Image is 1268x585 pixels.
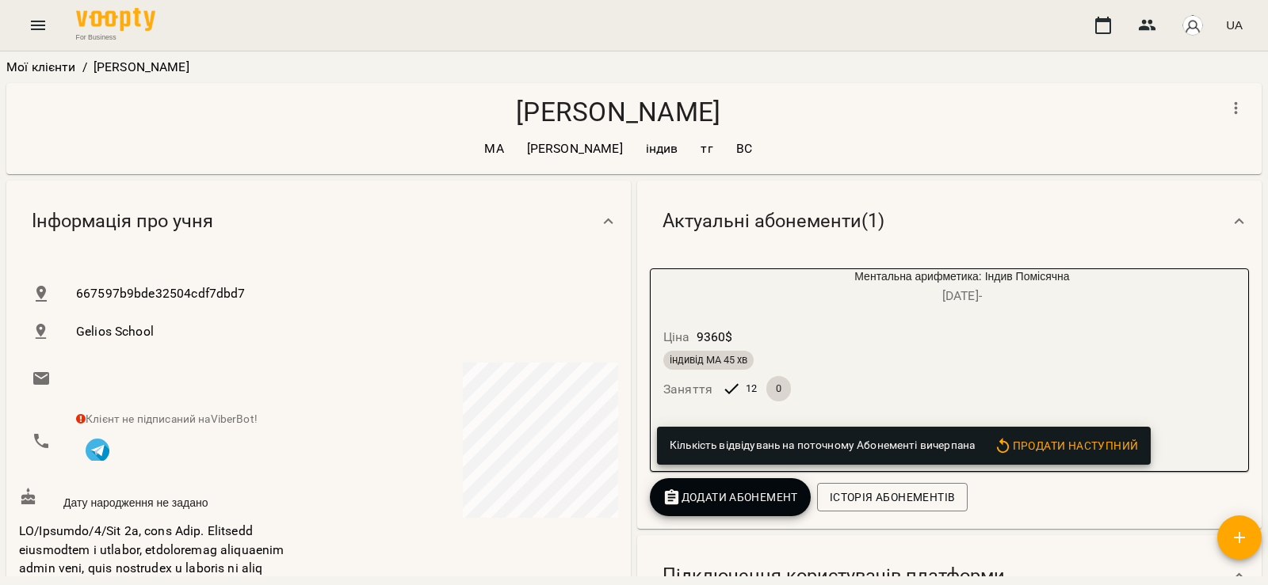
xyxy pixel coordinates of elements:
[727,269,1197,306] div: Ментальна арифметика: Індив Помісячна
[6,59,76,74] a: Мої клієнти
[663,209,884,234] span: Актуальні абонементи ( 1 )
[76,32,155,42] span: For Business
[32,209,213,234] span: Інформація про учня
[697,328,733,347] p: 9360 $
[76,322,605,341] span: Gelios School
[650,478,811,516] button: Додати Абонемент
[942,288,982,303] span: [DATE] -
[19,6,57,44] button: Menu
[76,8,155,31] img: Voopty Logo
[76,412,258,425] span: Клієнт не підписаний на ViberBot!
[727,136,762,161] div: ВС
[691,136,722,161] div: тг
[817,483,968,511] button: Історія абонементів
[6,180,631,262] div: Інформація про учня
[987,431,1144,460] button: Продати наступний
[1226,17,1243,33] span: UA
[736,139,752,158] p: ВС
[701,139,712,158] p: тг
[646,139,678,158] p: індив
[651,269,727,306] div: Ментальна арифметика: Індив Помісячна
[766,382,791,396] span: 0
[518,136,632,161] div: [PERSON_NAME]
[636,136,688,161] div: індив
[1220,10,1249,40] button: UA
[994,436,1138,455] span: Продати наступний
[651,269,1197,420] button: Ментальна арифметика: Індив Помісячна[DATE]- Ціна9360$індивід МА 45 хвЗаняття120
[484,139,503,158] p: МА
[19,96,1217,128] h4: [PERSON_NAME]
[637,180,1262,262] div: Актуальні абонементи(1)
[527,139,623,158] p: [PERSON_NAME]
[475,136,513,161] div: МА
[830,488,955,507] span: Історія абонементів
[663,326,690,348] h6: Ціна
[736,382,766,396] span: 12
[663,378,712,401] h6: Заняття
[86,439,109,462] img: Telegram
[94,58,189,77] p: [PERSON_NAME]
[1182,14,1204,36] img: avatar_s.png
[76,284,605,303] span: 667597b9bde32504cdf7dbd7
[663,488,798,507] span: Додати Абонемент
[670,431,975,460] div: Кількість відвідувань на поточному Абонементі вичерпана
[16,484,319,515] div: Дату народження не задано
[663,353,754,367] span: індивід МА 45 хв
[76,427,119,470] button: Клієнт підписаний на VooptyBot
[82,58,87,77] li: /
[6,58,1262,77] nav: breadcrumb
